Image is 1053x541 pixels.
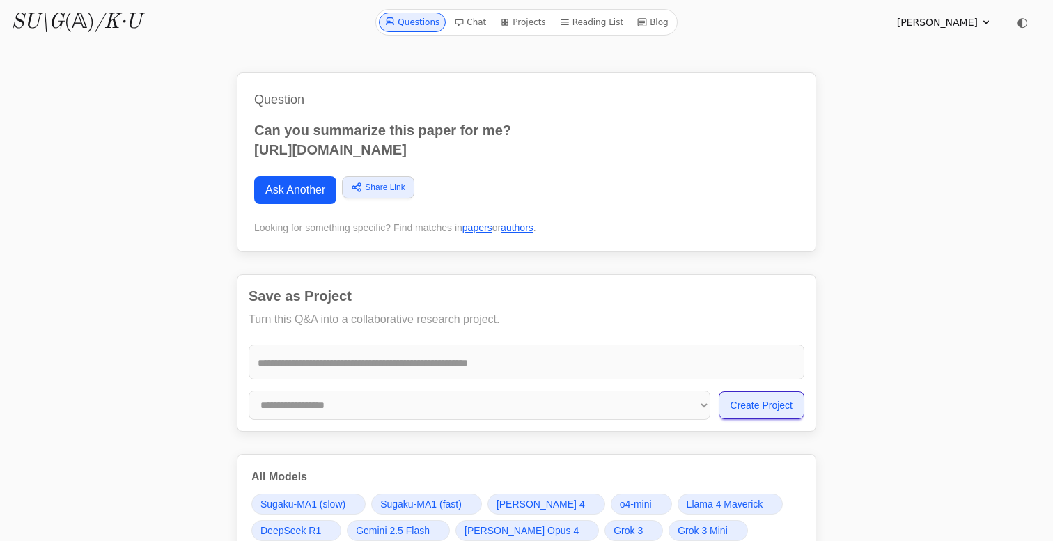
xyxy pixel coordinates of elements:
[254,221,799,235] div: Looking for something specific? Find matches in or .
[897,15,978,29] span: [PERSON_NAME]
[448,13,492,32] a: Chat
[379,13,446,32] a: Questions
[554,13,630,32] a: Reading List
[611,494,672,515] a: o4-mini
[11,12,64,33] i: SU\G
[1017,16,1028,29] span: ◐
[249,311,804,328] p: Turn this Q&A into a collaborative research project.
[669,520,748,541] a: Grok 3 Mini
[251,494,366,515] a: Sugaku-MA1 (slow)
[614,524,643,538] span: Grok 3
[487,494,605,515] a: [PERSON_NAME] 4
[462,222,492,233] a: papers
[254,120,799,159] p: Can you summarize this paper for me? [URL][DOMAIN_NAME]
[719,391,804,419] button: Create Project
[632,13,674,32] a: Blog
[254,90,799,109] h1: Question
[1008,8,1036,36] button: ◐
[678,524,728,538] span: Grok 3 Mini
[249,286,804,306] h2: Save as Project
[347,520,450,541] a: Gemini 2.5 Flash
[497,497,585,511] span: [PERSON_NAME] 4
[604,520,663,541] a: Grok 3
[365,181,405,194] span: Share Link
[260,524,321,538] span: DeepSeek R1
[620,497,652,511] span: o4-mini
[254,176,336,204] a: Ask Another
[678,494,783,515] a: Llama 4 Maverick
[455,520,599,541] a: [PERSON_NAME] Opus 4
[11,10,141,35] a: SU\G(𝔸)/K·U
[380,497,462,511] span: Sugaku-MA1 (fast)
[95,12,141,33] i: /K·U
[501,222,533,233] a: authors
[897,15,992,29] summary: [PERSON_NAME]
[251,520,341,541] a: DeepSeek R1
[465,524,579,538] span: [PERSON_NAME] Opus 4
[687,497,763,511] span: Llama 4 Maverick
[356,524,430,538] span: Gemini 2.5 Flash
[251,469,802,485] h3: All Models
[494,13,551,32] a: Projects
[371,494,482,515] a: Sugaku-MA1 (fast)
[260,497,345,511] span: Sugaku-MA1 (slow)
